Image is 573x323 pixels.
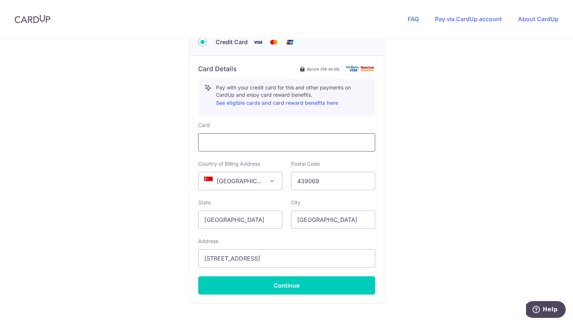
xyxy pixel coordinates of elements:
[283,38,297,47] img: Union Pay
[291,199,301,206] label: City
[198,172,282,190] span: Singapore
[198,122,210,129] label: Card
[291,160,320,168] label: Postal Code
[216,84,369,107] p: Pay with your credit card for this and other payments on CardUp and enjoy card reward benefits.
[216,100,338,106] a: See eligible cards and card reward benefits here
[204,138,369,147] iframe: Secure card payment input frame
[198,199,211,206] label: State
[199,172,282,190] span: Singapore
[435,15,502,23] a: Pay via CardUp account
[198,160,260,168] label: Country of Billing Address
[198,38,375,47] div: Credit Card Visa Mastercard Union Pay
[15,15,50,23] img: CardUp
[198,276,375,295] button: Continue
[408,15,419,23] a: FAQ
[267,38,281,47] img: Mastercard
[346,66,375,72] img: card secure
[518,15,558,23] a: About CardUp
[291,172,375,190] input: Example 123456
[198,65,237,73] h6: Card Details
[216,38,248,46] span: Credit Card
[251,38,265,47] img: Visa
[198,238,218,245] label: Address
[307,66,340,72] span: Secure 256-bit SSL
[526,301,566,319] iframe: Opens a widget where you can find more information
